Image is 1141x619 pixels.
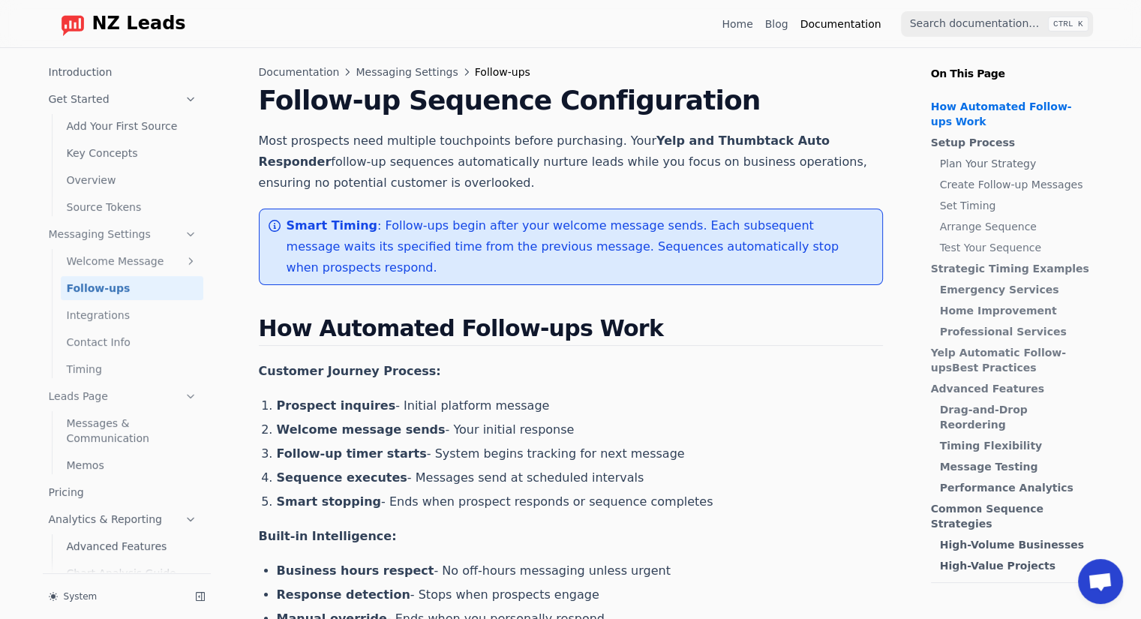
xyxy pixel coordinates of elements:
a: Home [722,17,752,32]
a: Documentation [800,17,881,32]
li: - Stops when prospects engage [277,586,883,604]
h2: How Automated Follow-ups Work [259,315,883,346]
h1: Follow-up Sequence Configuration [259,86,883,116]
a: Blog [765,17,788,32]
p: Most prospects need multiple touchpoints before purchasing. Your follow-up sequences automaticall... [259,131,883,194]
strong: Seasonal Services [940,581,1047,593]
a: Leads Page [43,384,203,408]
a: Integrations [61,303,203,327]
a: Strategic Timing Examples [931,261,1091,276]
li: - Your initial response [277,421,883,439]
a: Common Sequence Strategies [931,501,1091,531]
span: NZ Leads [92,14,186,35]
strong: Timing Flexibility [940,440,1043,452]
strong: Sequence executes [277,470,407,485]
strong: Professional Services [940,326,1067,338]
strong: Prospect inquires [277,398,396,413]
a: Professional Services [940,324,1091,339]
button: System [43,586,184,607]
a: Overview [61,168,203,192]
button: Collapse sidebar [190,586,211,607]
a: Open chat [1078,559,1123,604]
a: Pricing [43,480,203,504]
li: - System begins tracking for next message [277,445,883,463]
a: Get Started [43,87,203,111]
li: - No off-hours messaging unless urgent [277,562,883,580]
a: Add Your First Source [61,114,203,138]
img: logo [61,12,85,36]
strong: Business hours respect [277,563,434,578]
strong: Message Testing [940,461,1038,473]
strong: Smart stopping [277,494,382,509]
strong: Built-in Intelligence: [259,529,397,543]
a: Timing Flexibility [940,438,1091,453]
a: Follow-ups [61,276,203,300]
a: Message Testing [940,459,1091,474]
a: How Automated Follow-ups Work [931,99,1091,129]
a: Home page [49,12,186,36]
span: Follow-ups [475,65,530,80]
li: - Ends when prospect responds or sequence completes [277,493,883,511]
a: Messaging Settings [356,65,458,80]
a: Analytics & Reporting [43,507,203,531]
a: High-Value Projects [940,558,1091,573]
strong: Yelp and Thumbtack Auto Responder [259,134,830,169]
strong: Emergency Services [940,284,1059,296]
a: Key Concepts [61,141,203,165]
a: Advanced Features [931,381,1091,396]
a: Advanced Features [61,534,203,558]
a: Drag-and-Drop Reordering [940,402,1091,432]
a: Chart Analysis Guide [61,561,203,585]
a: Performance Analytics [940,480,1091,495]
a: Arrange Sequence [940,219,1091,234]
a: Emergency Services [940,282,1091,297]
a: Test Your Sequence [940,240,1091,255]
a: Introduction [43,60,203,84]
a: Contact Info [61,330,203,354]
li: - Messages send at scheduled intervals [277,469,883,487]
a: Memos [61,453,203,477]
a: High-Volume Businesses [940,537,1091,552]
a: Set Timing [940,198,1091,213]
a: Home Improvement [940,303,1091,318]
strong: Yelp Automatic Follow-ups [931,347,1066,374]
strong: Customer Journey Process: [259,364,441,378]
a: Timing [61,357,203,381]
a: Create Follow-up Messages [940,177,1091,192]
strong: Home Improvement [940,305,1057,317]
p: On This Page [919,48,1111,81]
a: Messaging Settings [43,222,203,246]
strong: Smart Timing [287,218,378,233]
a: Messages & Communication [61,411,203,450]
strong: High-Value Projects [940,560,1055,572]
input: Search documentation… [901,11,1093,37]
strong: Drag-and-Drop Reordering [940,404,1028,431]
strong: Follow-up timer starts [277,446,427,461]
a: Setup Process [931,135,1091,150]
strong: High-Volume Businesses [940,539,1084,551]
a: Plan Your Strategy [940,156,1091,171]
strong: Performance Analytics [940,482,1073,494]
p: : Follow-ups begin after your welcome message sends. Each subsequent message waits its specified ... [287,215,870,278]
strong: Welcome message sends [277,422,446,437]
a: Documentation [259,65,340,80]
li: - Initial platform message [277,397,883,415]
strong: Response detection [277,587,410,602]
a: Yelp Automatic Follow-upsBest Practices [931,345,1091,375]
a: Source Tokens [61,195,203,219]
a: Welcome Message [61,249,203,273]
a: Seasonal Services [940,579,1091,594]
